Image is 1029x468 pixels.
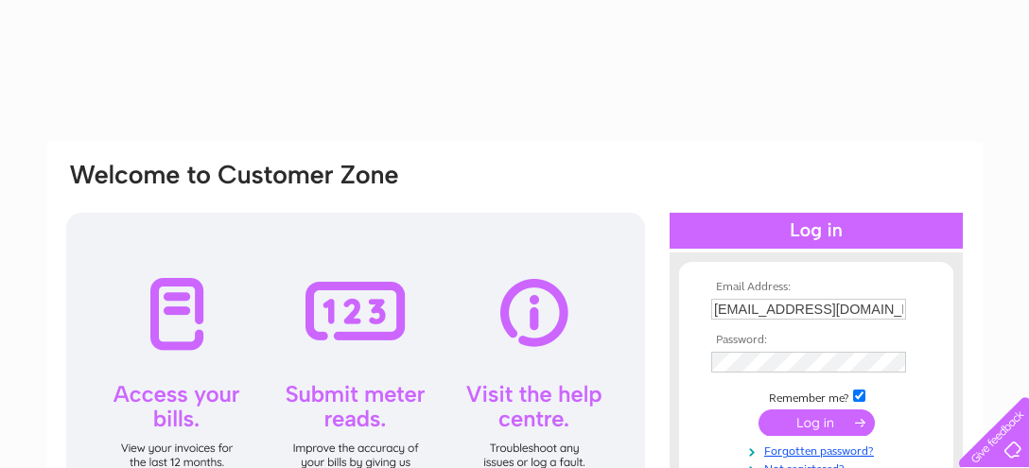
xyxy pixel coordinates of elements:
[711,441,926,459] a: Forgotten password?
[759,409,875,436] input: Submit
[706,334,926,347] th: Password:
[706,387,926,406] td: Remember me?
[706,281,926,294] th: Email Address:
